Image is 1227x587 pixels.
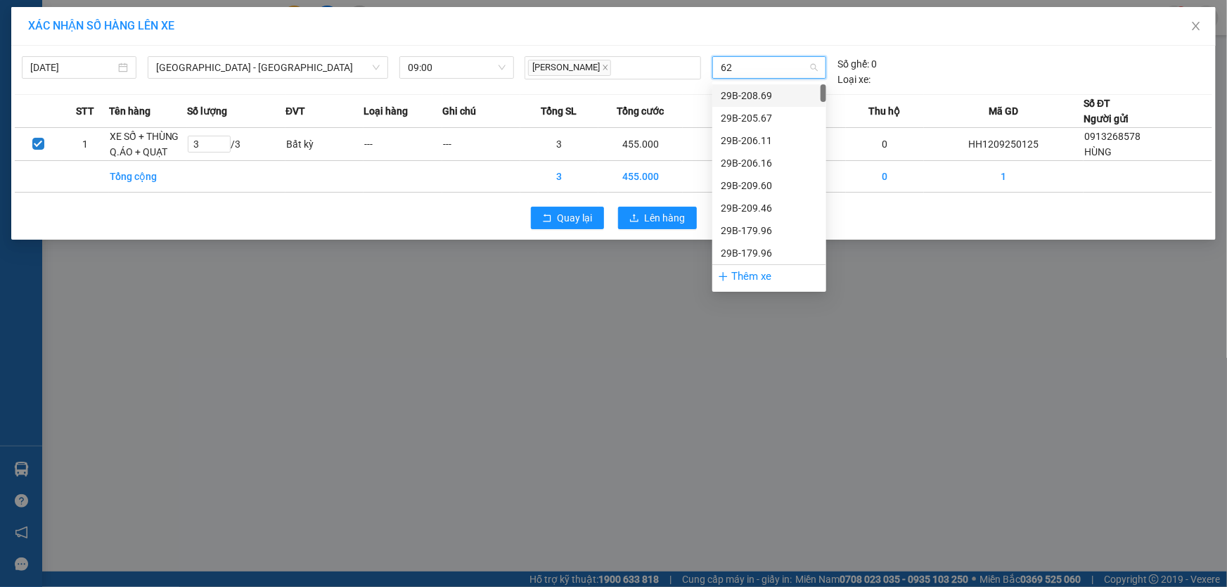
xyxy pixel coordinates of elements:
[712,107,826,129] div: 29B-205.67
[598,161,683,193] td: 455.000
[156,57,380,78] span: Quảng Ninh - Hà Nội
[109,103,150,119] span: Tên hàng
[1084,131,1141,142] span: 0913268578
[712,152,826,174] div: 29B-206.16
[62,128,109,161] td: 1
[721,178,818,193] div: 29B-209.60
[109,128,187,161] td: XE SỐ + THÙNG Q.ÁO + QUẠT
[558,210,593,226] span: Quay lại
[531,207,604,229] button: rollbackQuay lại
[520,128,598,161] td: 3
[721,200,818,216] div: 29B-209.46
[528,60,611,76] span: [PERSON_NAME]
[721,110,818,126] div: 29B-205.67
[408,57,506,78] span: 09:00
[924,128,1084,161] td: HH1209250125
[721,133,818,148] div: 29B-206.11
[442,103,476,119] span: Ghi chú
[629,213,639,224] span: upload
[712,129,826,152] div: 29B-206.11
[718,271,728,282] span: plus
[837,72,871,87] span: Loại xe:
[617,103,664,119] span: Tổng cước
[372,63,380,72] span: down
[1084,96,1129,127] div: Số ĐT Người gửi
[924,161,1084,193] td: 1
[28,19,174,32] span: XÁC NHẬN SỐ HÀNG LÊN XE
[602,64,609,71] span: close
[989,103,1018,119] span: Mã GD
[598,128,683,161] td: 455.000
[645,210,686,226] span: Lên hàng
[1190,20,1202,32] span: close
[846,161,924,193] td: 0
[837,56,877,72] div: 0
[285,128,364,161] td: Bất kỳ
[187,128,285,161] td: / 3
[285,103,305,119] span: ĐVT
[869,103,901,119] span: Thu hộ
[721,245,818,261] div: 29B-179.96
[542,213,552,224] span: rollback
[712,264,826,289] div: Thêm xe
[721,88,818,103] div: 29B-208.69
[846,128,924,161] td: 0
[1084,146,1112,157] span: HÙNG
[109,161,187,193] td: Tổng cộng
[712,219,826,242] div: 29B-179.96
[837,56,869,72] span: Số ghế:
[712,197,826,219] div: 29B-209.46
[541,103,577,119] span: Tổng SL
[683,128,761,161] td: 0
[618,207,697,229] button: uploadLên hàng
[442,128,520,161] td: ---
[30,60,115,75] input: 12/09/2025
[712,84,826,107] div: 29B-208.69
[712,242,826,264] div: 29B-179.96
[520,161,598,193] td: 3
[364,103,408,119] span: Loại hàng
[1176,7,1216,46] button: Close
[364,128,442,161] td: ---
[721,155,818,171] div: 29B-206.16
[721,223,818,238] div: 29B-179.96
[683,161,761,193] td: 0
[76,103,94,119] span: STT
[187,103,227,119] span: Số lượng
[712,174,826,197] div: 29B-209.60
